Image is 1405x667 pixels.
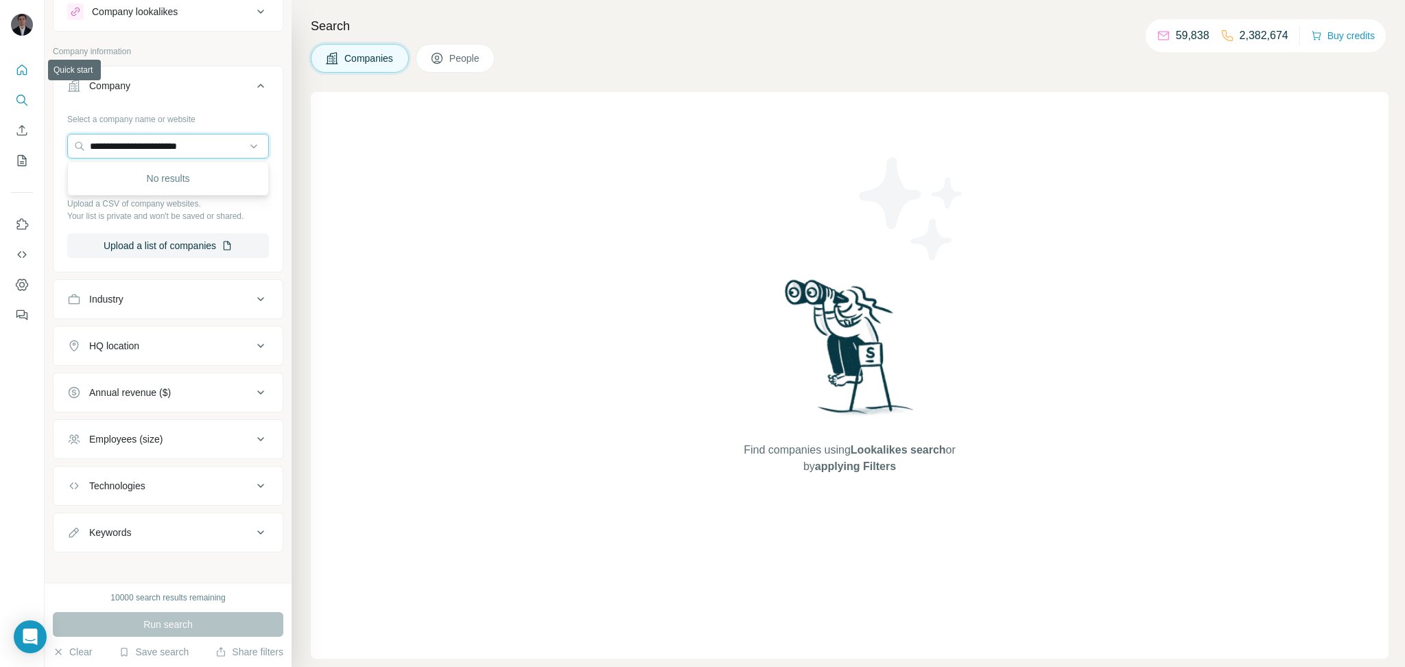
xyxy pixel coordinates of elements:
p: Your list is private and won't be saved or shared. [67,210,269,222]
button: Buy credits [1311,26,1375,45]
button: Search [11,88,33,113]
button: Feedback [11,303,33,327]
div: 10000 search results remaining [110,592,225,604]
span: applying Filters [815,460,896,472]
p: 2,382,674 [1240,27,1288,44]
span: Lookalikes search [851,444,946,456]
button: Technologies [54,469,283,502]
div: Company lookalikes [92,5,178,19]
button: My lists [11,148,33,173]
button: Use Surfe on LinkedIn [11,212,33,237]
div: Annual revenue ($) [89,386,171,399]
p: Company information [53,45,283,58]
button: Enrich CSV [11,118,33,143]
span: Companies [344,51,394,65]
button: Share filters [215,645,283,659]
button: Quick start [11,58,33,82]
div: Employees (size) [89,432,163,446]
button: Save search [119,645,189,659]
p: 59,838 [1176,27,1209,44]
button: Annual revenue ($) [54,376,283,409]
div: HQ location [89,339,139,353]
div: Open Intercom Messenger [14,620,47,653]
img: Avatar [11,14,33,36]
button: Employees (size) [54,423,283,456]
button: HQ location [54,329,283,362]
h4: Search [311,16,1389,36]
img: Surfe Illustration - Woman searching with binoculars [779,276,921,429]
div: Select a company name or website [67,108,269,126]
button: Clear [53,645,92,659]
span: Find companies using or by [740,442,959,475]
p: Upload a CSV of company websites. [67,198,269,210]
div: No results [71,165,265,192]
button: Industry [54,283,283,316]
div: Keywords [89,526,131,539]
span: People [449,51,481,65]
button: Keywords [54,516,283,549]
button: Use Surfe API [11,242,33,267]
button: Company [54,69,283,108]
button: Dashboard [11,272,33,297]
div: Technologies [89,479,145,493]
button: Upload a list of companies [67,233,269,258]
img: Surfe Illustration - Stars [850,147,973,270]
div: Company [89,79,130,93]
div: Industry [89,292,123,306]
